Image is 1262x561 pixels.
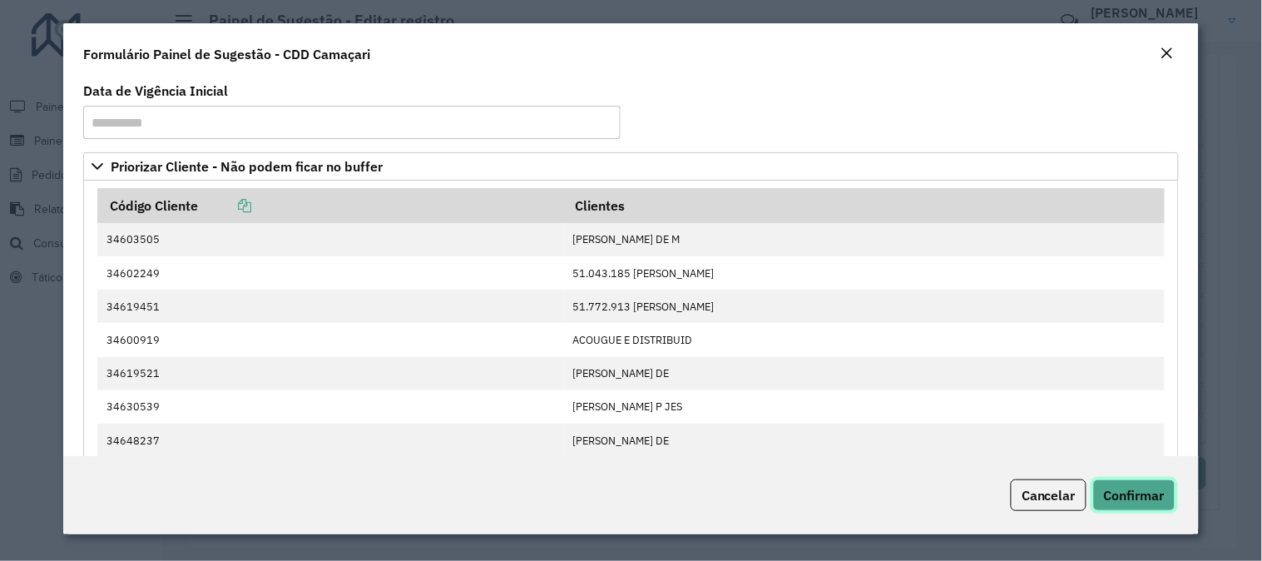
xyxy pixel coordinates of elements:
th: Código Cliente [97,188,564,223]
label: Data de Vigência Inicial [83,81,228,101]
td: ACOUGUE E DISTRIBUID [564,323,1165,356]
td: 34648237 [97,424,564,457]
th: Clientes [564,188,1165,223]
td: 34603505 [97,223,564,256]
span: Priorizar Cliente - Não podem ficar no buffer [111,160,383,173]
td: 34619521 [97,357,564,390]
button: Cancelar [1011,479,1086,511]
td: [PERSON_NAME] DE M [564,223,1165,256]
a: Copiar [199,197,252,214]
span: Cancelar [1022,487,1076,504]
td: 34619451 [97,290,564,323]
td: [PERSON_NAME] P JES [564,390,1165,424]
td: 51.772.913 [PERSON_NAME] [564,290,1165,323]
span: Confirmar [1104,487,1165,504]
h4: Formulário Painel de Sugestão - CDD Camaçari [83,44,370,64]
button: Close [1156,43,1179,65]
em: Fechar [1161,47,1174,60]
td: 34602249 [97,256,564,290]
td: 34630539 [97,390,564,424]
button: Confirmar [1093,479,1175,511]
td: 51.043.185 [PERSON_NAME] [564,256,1165,290]
td: [PERSON_NAME] DE [564,357,1165,390]
td: 34600919 [97,323,564,356]
a: Priorizar Cliente - Não podem ficar no buffer [83,152,1179,181]
td: [PERSON_NAME] DE [564,424,1165,457]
